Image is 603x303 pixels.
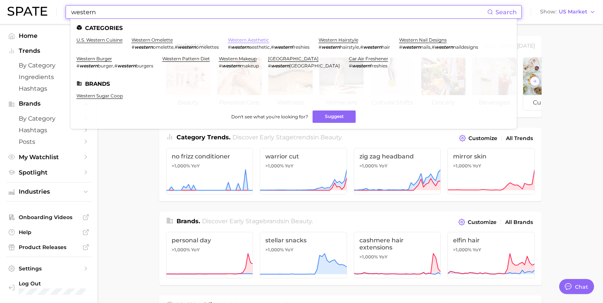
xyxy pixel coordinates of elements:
[379,163,388,169] span: YoY
[114,63,117,69] span: #
[222,63,240,69] em: western
[523,57,568,110] a: culinary
[503,217,535,227] a: All Brands
[354,148,441,194] a: zig zag headband>1,000% YoY
[98,63,113,69] span: burger
[132,44,219,50] div: ,
[6,71,91,83] a: Ingredients
[402,44,420,50] em: western
[76,63,79,69] span: #
[219,63,222,69] span: #
[352,63,370,69] em: western
[6,263,91,274] a: Settings
[6,60,91,71] a: by Category
[319,37,358,43] a: western hairstyle
[19,127,79,134] span: Hashtags
[319,44,390,50] div: ,
[228,44,231,50] span: #
[340,44,359,50] span: hairstyle
[268,56,319,61] a: [GEOGRAPHIC_DATA]
[6,212,91,223] a: Onboarding Videos
[136,63,153,69] span: burgers
[7,7,47,16] img: SPATE
[6,83,91,94] a: Hashtags
[6,167,91,178] a: Spotlight
[320,134,341,141] span: beauty
[6,186,91,197] button: Industries
[19,62,79,69] span: by Category
[359,163,378,169] span: >1,000%
[6,113,91,124] a: by Category
[19,214,79,221] span: Onboarding Videos
[260,148,347,194] a: warrior cut>1,000% YoY
[274,44,292,50] em: western
[19,138,79,145] span: Posts
[231,114,308,119] span: Don't see what you're looking for?
[117,63,136,69] em: western
[19,32,79,39] span: Home
[468,219,497,225] span: Customize
[19,280,88,287] span: Log Out
[228,37,269,43] a: western aesthetic
[172,163,190,169] span: >1,000%
[19,265,79,272] span: Settings
[453,237,529,244] span: elfin hair
[453,163,471,169] span: >1,000%
[19,154,79,161] span: My Watchlist
[540,10,557,14] span: Show
[435,44,453,50] em: western
[19,48,79,54] span: Trends
[6,30,91,42] a: Home
[453,44,478,50] span: naildesigns
[399,44,402,50] span: #
[76,81,511,87] li: Brands
[291,218,312,225] span: beauty
[19,169,79,176] span: Spotlight
[271,63,289,69] em: western
[285,247,293,253] span: YoY
[79,63,98,69] em: western
[370,63,388,69] span: freshies
[504,133,535,143] a: All Trends
[506,135,533,142] span: All Trends
[447,232,535,278] a: elfin hair>1,000% YoY
[359,254,378,260] span: >1,000%
[473,247,481,253] span: YoY
[349,56,388,61] a: car air freshener
[260,232,347,278] a: stellar snacks>1,000% YoY
[19,85,79,92] span: Hashtags
[19,244,79,251] span: Product Releases
[495,9,517,16] span: Search
[231,44,249,50] em: western
[289,63,340,69] span: [GEOGRAPHIC_DATA]
[76,56,112,61] a: western burger
[19,115,79,122] span: by Category
[359,237,435,251] span: cashmere hair extensions
[6,98,91,109] button: Brands
[19,73,79,81] span: Ingredients
[420,44,431,50] span: nails
[322,44,340,50] em: western
[268,63,271,69] span: #
[175,44,178,50] span: #
[399,44,478,50] div: ,
[178,44,196,50] em: western
[523,95,567,110] span: culinary
[19,229,79,236] span: Help
[191,163,200,169] span: YoY
[319,44,322,50] span: #
[202,218,313,225] span: Discover Early Stage brands in .
[468,135,497,142] span: Customize
[349,63,352,69] span: #
[360,44,363,50] span: #
[265,237,341,244] span: stellar snacks
[70,6,487,18] input: Search here for a brand, industry, or ingredient
[6,242,91,253] a: Product Releases
[382,44,390,50] span: hair
[6,136,91,148] a: Posts
[191,247,200,253] span: YoY
[559,10,587,14] span: US Market
[6,227,91,238] a: Help
[240,63,259,69] span: makeup
[228,44,310,50] div: ,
